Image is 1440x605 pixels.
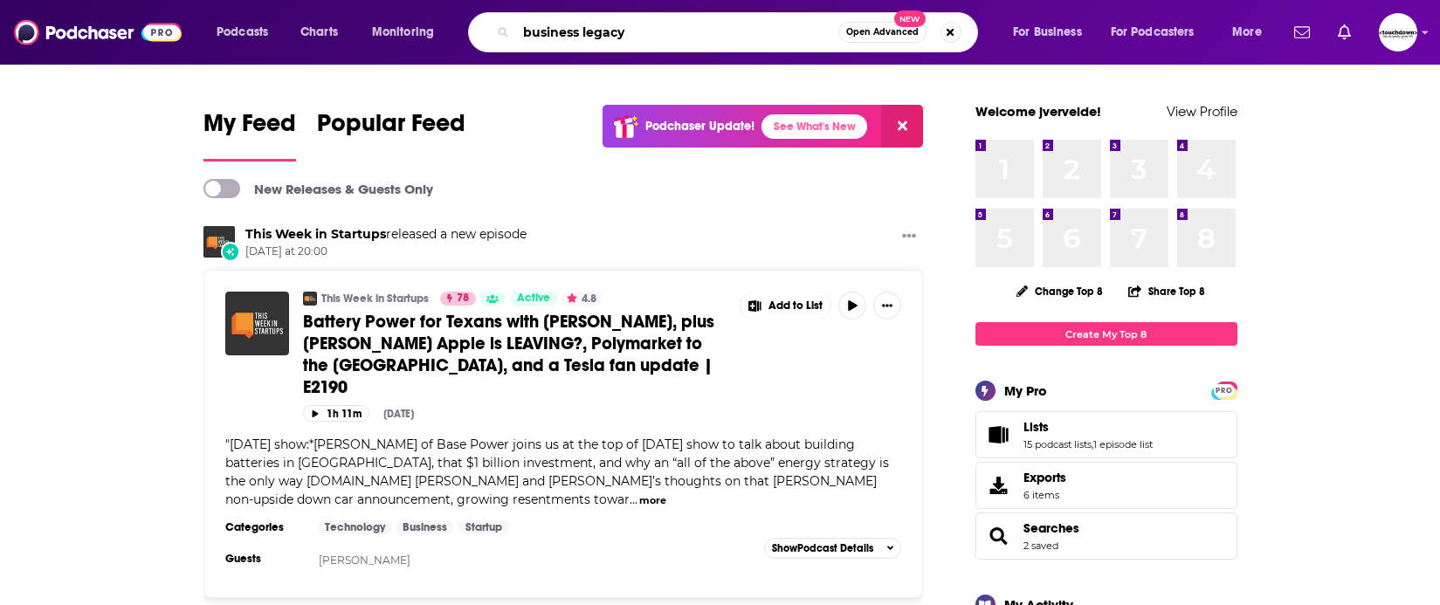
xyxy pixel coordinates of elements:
[1167,103,1237,120] a: View Profile
[894,10,926,27] span: New
[741,292,831,320] button: Show More Button
[221,242,240,261] div: New Episode
[1023,520,1079,536] a: Searches
[1232,20,1262,45] span: More
[1023,489,1066,501] span: 6 items
[303,405,369,422] button: 1h 11m
[289,18,348,46] a: Charts
[1001,18,1104,46] button: open menu
[14,16,182,49] img: Podchaser - Follow, Share and Rate Podcasts
[225,437,889,507] span: [DATE] show:*[PERSON_NAME] of Base Power joins us at the top of [DATE] show to talk about buildin...
[1023,419,1153,435] a: Lists
[217,20,268,45] span: Podcasts
[396,520,454,534] a: Business
[1287,17,1317,47] a: Show notifications dropdown
[1111,20,1195,45] span: For Podcasters
[318,520,392,534] a: Technology
[510,292,557,306] a: Active
[303,292,317,306] img: This Week in Startups
[1379,13,1417,52] span: Logged in as jvervelde
[225,520,304,534] h3: Categories
[485,12,995,52] div: Search podcasts, credits, & more...
[1023,438,1092,450] a: 15 podcast lists
[517,290,550,307] span: Active
[203,179,433,198] a: New Releases & Guests Only
[303,311,714,398] span: Battery Power for Texans with [PERSON_NAME], plus [PERSON_NAME] Apple is LEAVING?, Polymarket to ...
[645,119,754,134] p: Podchaser Update!
[630,492,637,507] span: ...
[1214,383,1235,396] a: PRO
[1379,13,1417,52] button: Show profile menu
[203,108,296,148] span: My Feed
[383,408,414,420] div: [DATE]
[321,292,429,306] a: This Week in Startups
[982,524,1016,548] a: Searches
[1013,20,1082,45] span: For Business
[975,103,1101,120] a: Welcome jvervelde!
[1214,384,1235,397] span: PRO
[319,553,410,567] a: [PERSON_NAME]
[516,18,838,46] input: Search podcasts, credits, & more...
[1331,17,1358,47] a: Show notifications dropdown
[372,20,434,45] span: Monitoring
[1127,274,1206,308] button: Share Top 8
[300,20,338,45] span: Charts
[975,322,1237,346] a: Create My Top 8
[225,292,289,355] img: Battery Power for Texans with Zach Dell, plus Tim Apple is LEAVING?, Polymarket to the US, and a ...
[639,493,666,508] button: more
[225,552,304,566] h3: Guests
[1023,470,1066,485] span: Exports
[873,292,901,320] button: Show More Button
[975,462,1237,509] a: Exports
[975,411,1237,458] span: Lists
[1099,18,1220,46] button: open menu
[360,18,457,46] button: open menu
[317,108,465,148] span: Popular Feed
[764,538,902,559] button: ShowPodcast Details
[203,226,235,258] img: This Week in Startups
[457,290,469,307] span: 78
[982,473,1016,498] span: Exports
[838,22,927,43] button: Open AdvancedNew
[225,437,889,507] span: "
[1092,438,1093,450] span: ,
[772,542,873,554] span: Show Podcast Details
[245,226,527,243] h3: released a new episode
[846,28,919,37] span: Open Advanced
[303,311,727,398] a: Battery Power for Texans with [PERSON_NAME], plus [PERSON_NAME] Apple is LEAVING?, Polymarket to ...
[895,226,923,248] button: Show More Button
[761,114,867,139] a: See What's New
[768,299,823,313] span: Add to List
[1379,13,1417,52] img: User Profile
[458,520,509,534] a: Startup
[1220,18,1284,46] button: open menu
[1004,382,1047,399] div: My Pro
[245,244,527,259] span: [DATE] at 20:00
[975,512,1237,560] span: Searches
[317,108,465,162] a: Popular Feed
[245,226,386,242] a: This Week in Startups
[1023,419,1049,435] span: Lists
[562,292,602,306] button: 4.8
[982,423,1016,447] a: Lists
[1093,438,1153,450] a: 1 episode list
[440,292,476,306] a: 78
[1006,280,1114,302] button: Change Top 8
[204,18,291,46] button: open menu
[1023,540,1058,552] a: 2 saved
[203,108,296,162] a: My Feed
